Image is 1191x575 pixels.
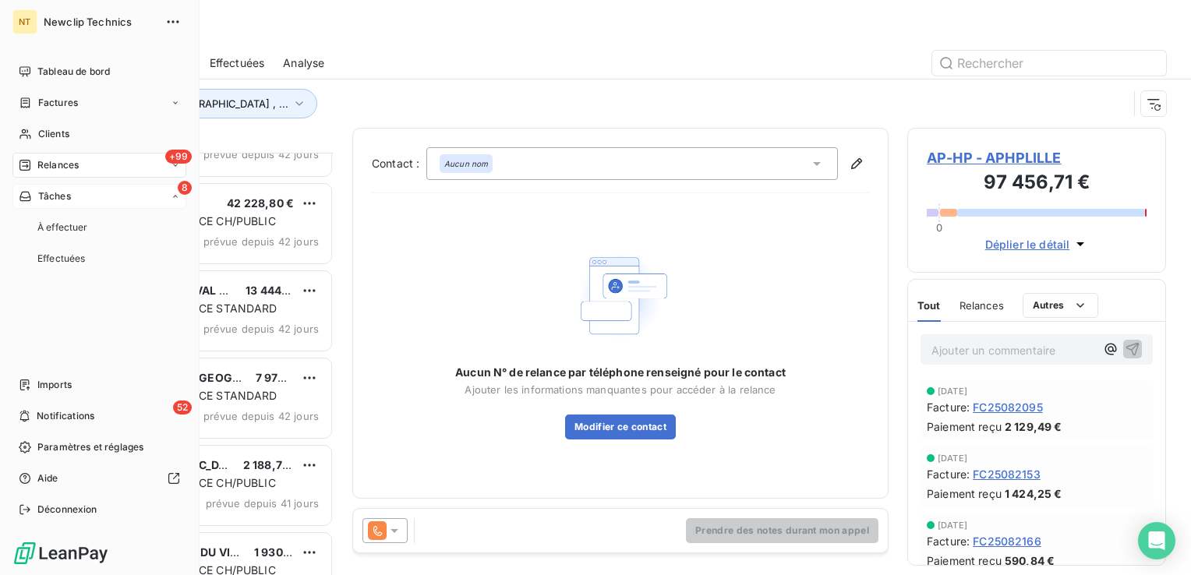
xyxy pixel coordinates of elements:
span: Newclip Technics [44,16,156,28]
span: 52 [173,400,192,414]
button: Déplier le détail [981,235,1094,253]
span: 2 188,70 € [243,458,300,471]
span: 1 424,25 € [1005,485,1062,502]
span: À effectuer [37,220,88,235]
span: [DATE] [938,453,967,463]
span: Effectuées [210,55,265,71]
button: Autres [1023,293,1098,318]
span: Paiement reçu [927,418,1002,435]
h3: 97 456,71 € [927,168,1147,199]
span: Déconnexion [37,503,97,517]
span: 7 979,29 € [256,371,314,384]
label: Contact : [372,156,426,171]
span: AP-HP - APHPLILLE [927,147,1147,168]
span: 1 930,28 € [254,545,312,559]
span: Tâches [38,189,71,203]
span: Tableau de bord [37,65,110,79]
span: Déplier le détail [985,236,1070,252]
span: prévue depuis 42 jours [203,148,319,161]
span: prévue depuis 42 jours [203,323,319,335]
span: Paiement reçu [927,485,1002,502]
button: Modifier ce contact [565,414,676,439]
span: Ajouter les informations manquantes pour accéder à la relance [465,383,776,396]
span: prévue depuis 42 jours [203,235,319,248]
a: Aide [12,466,186,491]
span: 0 [936,221,942,234]
span: prévue depuis 42 jours [203,410,319,422]
span: Facture : [927,533,970,549]
span: prévue depuis 41 jours [206,497,319,510]
div: Open Intercom Messenger [1138,522,1175,559]
button: Prendre des notes durant mon appel [686,518,878,543]
span: FC25082153 [973,466,1041,482]
span: Factures [38,96,78,110]
button: Tags : [GEOGRAPHIC_DATA] , ... [111,89,317,118]
span: [DATE] [938,520,967,530]
span: Imports [37,378,72,392]
span: 590,84 € [1005,552,1055,569]
span: FC25082166 [973,533,1041,549]
span: Relances [960,299,1004,312]
span: [DATE] [938,386,967,396]
span: Aide [37,471,58,485]
span: 13 444,39 € [246,284,310,297]
span: Paramètres et réglages [37,440,143,454]
em: Aucun nom [444,158,488,169]
span: Tags : [GEOGRAPHIC_DATA] , ... [133,97,288,110]
span: 8 [178,181,192,195]
span: Tout [917,299,941,312]
span: Notifications [37,409,94,423]
span: 42 228,80 € [227,196,294,210]
span: Facture : [927,466,970,482]
span: Facture : [927,399,970,415]
img: Logo LeanPay [12,541,109,566]
span: +99 [165,150,192,164]
span: HOPITAL PRIVE [GEOGRAPHIC_DATA] [110,371,311,384]
img: Empty state [571,245,670,346]
span: 2 129,49 € [1005,418,1062,435]
span: Relances [37,158,79,172]
span: Analyse [283,55,324,71]
span: Effectuées [37,252,86,266]
span: FC25082095 [973,399,1043,415]
span: Clients [38,127,69,141]
input: Rechercher [932,51,1166,76]
div: NT [12,9,37,34]
div: grid [75,153,334,575]
span: Paiement reçu [927,552,1002,569]
span: CH POLE SANTE DU VILLENEUVOIS [110,545,299,559]
span: Aucun N° de relance par téléphone renseigné pour le contact [455,365,786,380]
